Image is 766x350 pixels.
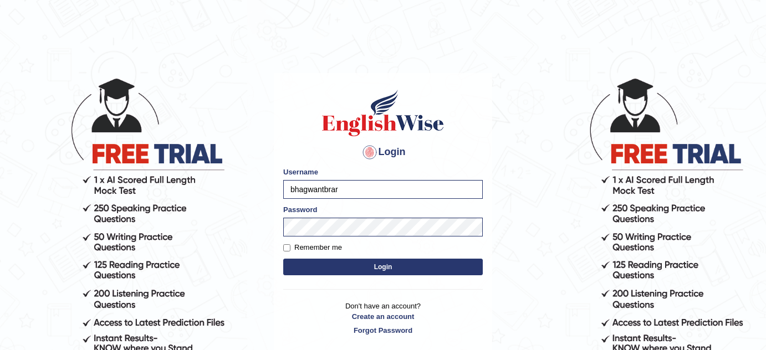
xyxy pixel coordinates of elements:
[283,242,342,253] label: Remember me
[283,244,290,251] input: Remember me
[283,143,483,161] h4: Login
[283,259,483,275] button: Login
[283,167,318,177] label: Username
[283,301,483,335] p: Don't have an account?
[320,88,446,138] img: Logo of English Wise sign in for intelligent practice with AI
[283,311,483,322] a: Create an account
[283,325,483,336] a: Forgot Password
[283,204,317,215] label: Password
